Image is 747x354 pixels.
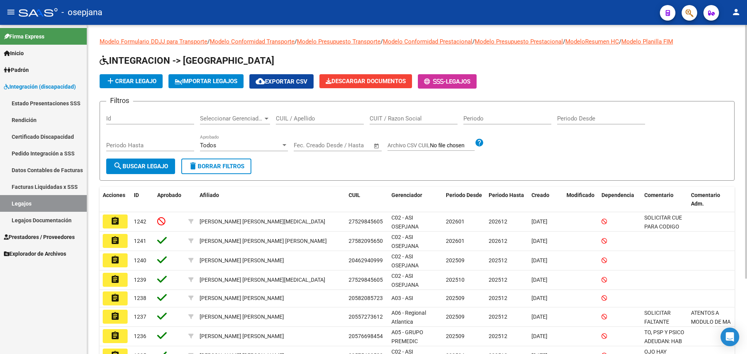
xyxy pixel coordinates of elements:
span: 202509 [446,295,465,301]
span: 27582095650 [349,238,383,244]
button: Exportar CSV [249,74,314,89]
input: Fecha fin [332,142,370,149]
span: [DATE] [531,333,547,339]
datatable-header-cell: Modificado [563,187,598,213]
span: Modificado [566,192,594,198]
span: 202512 [489,333,507,339]
mat-icon: assignment [110,216,120,226]
span: 1242 [134,218,146,225]
span: Inicio [4,49,24,58]
span: 202601 [446,218,465,225]
span: Afiliado [200,192,219,198]
mat-icon: add [106,76,115,85]
span: Dependencia [601,192,634,198]
span: 1241 [134,238,146,244]
datatable-header-cell: Afiliado [196,187,345,213]
a: Modelo Conformidad Transporte [210,38,295,45]
span: 20462940999 [349,257,383,263]
span: [DATE] [531,277,547,283]
span: 202512 [489,257,507,263]
mat-icon: assignment [110,236,120,245]
span: 27529845605 [349,277,383,283]
span: Exportar CSV [256,78,307,85]
span: Archivo CSV CUIL [388,142,430,148]
span: Creado [531,192,549,198]
span: Todos [200,142,216,149]
span: 20582085723 [349,295,383,301]
span: Integración (discapacidad) [4,82,76,91]
span: A05 - GRUPO PREMEDIC [391,329,423,344]
button: IMPORTAR LEGAJOS [168,74,244,88]
mat-icon: assignment [110,275,120,284]
a: ModeloResumen HC [565,38,619,45]
span: A06 - Regional Atlantica [391,310,426,325]
mat-icon: help [475,138,484,147]
datatable-header-cell: CUIL [345,187,388,213]
datatable-header-cell: Periodo Hasta [486,187,528,213]
span: C02 - ASI OSEPJANA [391,214,419,230]
span: C02 - ASI OSEPJANA [391,253,419,269]
span: CUIL [349,192,360,198]
a: Modelo Conformidad Prestacional [383,38,472,45]
span: Comentario [644,192,673,198]
span: Descargar Documentos [326,78,406,85]
input: Archivo CSV CUIL [430,142,475,149]
span: SOLICITAR FALTANTE [644,310,671,325]
datatable-header-cell: ID [131,187,154,213]
span: Comentario Adm. [691,192,720,207]
button: Descargar Documentos [319,74,412,88]
span: 1240 [134,257,146,263]
span: 1238 [134,295,146,301]
datatable-header-cell: Dependencia [598,187,641,213]
span: Gerenciador [391,192,422,198]
datatable-header-cell: Creado [528,187,563,213]
span: Acciones [103,192,125,198]
div: [PERSON_NAME] [PERSON_NAME][MEDICAL_DATA] [200,217,325,226]
span: [DATE] [531,295,547,301]
span: 202509 [446,257,465,263]
mat-icon: menu [6,7,16,17]
span: Padrón [4,66,29,74]
span: 202601 [446,238,465,244]
span: 202512 [489,314,507,320]
span: INTEGRACION -> [GEOGRAPHIC_DATA] [100,55,274,66]
datatable-header-cell: Periodo Desde [443,187,486,213]
a: Modelo Formulario DDJJ para Transporte [100,38,207,45]
datatable-header-cell: Acciones [100,187,131,213]
mat-icon: assignment [110,293,120,303]
h3: Filtros [106,95,133,106]
mat-icon: cloud_download [256,77,265,86]
datatable-header-cell: Aprobado [154,187,185,213]
div: [PERSON_NAME] [PERSON_NAME] [PERSON_NAME] [200,237,327,246]
button: Crear Legajo [100,74,163,88]
mat-icon: assignment [110,255,120,265]
span: C02 - ASI OSEPJANA [391,273,419,288]
div: [PERSON_NAME] [PERSON_NAME] [200,294,284,303]
div: [PERSON_NAME] [PERSON_NAME] [200,332,284,341]
span: SOLICITAR CUE PARA CODIGO 86 O COMUNICARSE CON EL AFILIADO Y CONSULTAR SI TIENE OTRA PRESTACION P... [644,214,691,318]
mat-icon: search [113,161,123,171]
div: [PERSON_NAME] [PERSON_NAME] [200,312,284,321]
mat-icon: person [731,7,741,17]
span: 202512 [489,295,507,301]
span: 20557273612 [349,314,383,320]
a: Modelo Presupuesto Transporte [297,38,381,45]
mat-icon: delete [188,161,198,171]
a: Modelo Planilla FIM [621,38,673,45]
div: [PERSON_NAME] [PERSON_NAME] [200,256,284,265]
span: Buscar Legajo [113,163,168,170]
div: Open Intercom Messenger [721,328,739,346]
span: [DATE] [531,238,547,244]
span: IMPORTAR LEGAJOS [175,78,237,85]
span: 1237 [134,314,146,320]
mat-icon: assignment [110,331,120,340]
span: A03 - ASI [391,295,413,301]
span: Borrar Filtros [188,163,244,170]
span: 27529845605 [349,218,383,225]
datatable-header-cell: Gerenciador [388,187,443,213]
span: 1239 [134,277,146,283]
span: Periodo Desde [446,192,482,198]
span: 202512 [489,277,507,283]
span: 1236 [134,333,146,339]
span: Explorador de Archivos [4,249,66,258]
